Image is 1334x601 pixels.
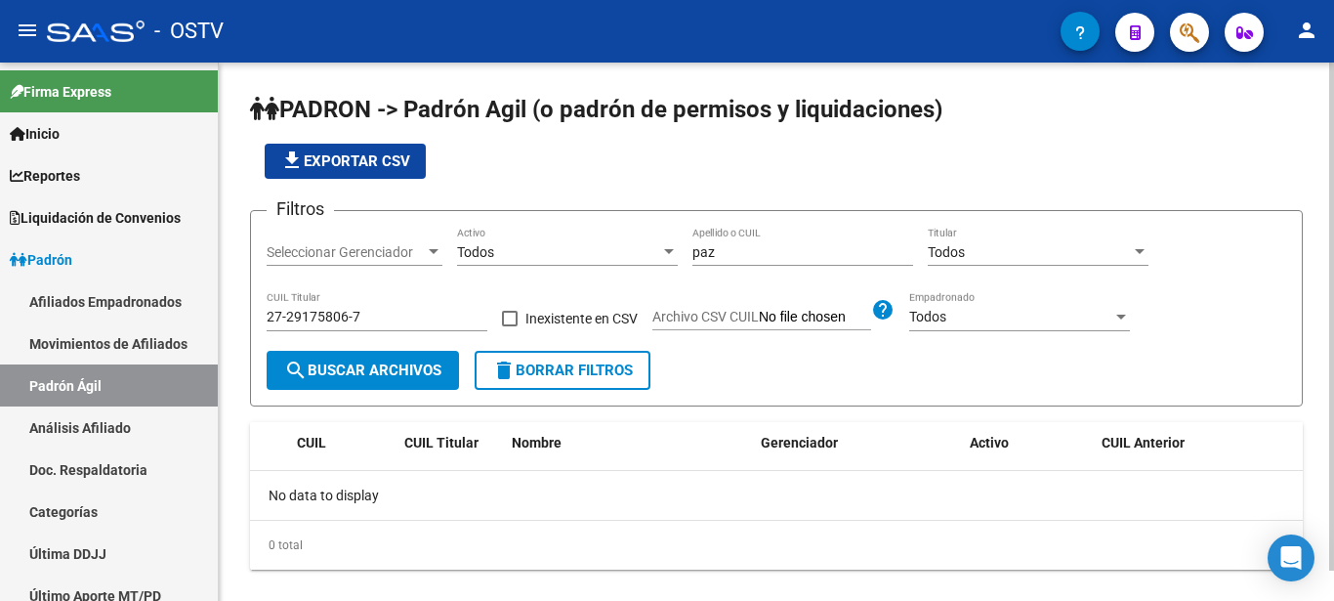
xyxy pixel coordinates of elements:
[753,422,963,464] datatable-header-cell: Gerenciador
[928,244,965,260] span: Todos
[761,435,838,451] span: Gerenciador
[1102,435,1185,451] span: CUIL Anterior
[250,96,942,123] span: PADRON -> Padrón Agil (o padrón de permisos y liquidaciones)
[10,249,72,271] span: Padrón
[1268,535,1314,581] div: Open Intercom Messenger
[289,422,396,464] datatable-header-cell: CUIL
[284,359,308,382] mat-icon: search
[492,359,516,382] mat-icon: delete
[492,362,633,379] span: Borrar Filtros
[10,207,181,229] span: Liquidación de Convenios
[10,165,80,187] span: Reportes
[267,351,459,390] button: Buscar Archivos
[297,435,326,451] span: CUIL
[652,309,759,324] span: Archivo CSV CUIL
[970,435,1009,451] span: Activo
[267,244,425,261] span: Seleccionar Gerenciador
[154,10,224,53] span: - OSTV
[759,309,871,326] input: Archivo CSV CUIL
[1295,19,1318,42] mat-icon: person
[16,19,39,42] mat-icon: menu
[457,244,494,260] span: Todos
[250,471,1303,520] div: No data to display
[10,81,111,103] span: Firma Express
[1094,422,1304,464] datatable-header-cell: CUIL Anterior
[871,298,895,322] mat-icon: help
[284,362,441,379] span: Buscar Archivos
[504,422,753,464] datatable-header-cell: Nombre
[396,422,504,464] datatable-header-cell: CUIL Titular
[404,435,479,451] span: CUIL Titular
[265,144,426,179] button: Exportar CSV
[909,309,946,324] span: Todos
[512,435,562,451] span: Nombre
[250,521,1303,570] div: 0 total
[962,422,1094,464] datatable-header-cell: Activo
[475,351,650,390] button: Borrar Filtros
[525,307,638,330] span: Inexistente en CSV
[280,152,410,170] span: Exportar CSV
[280,149,304,172] mat-icon: file_download
[267,195,334,223] h3: Filtros
[10,123,60,145] span: Inicio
